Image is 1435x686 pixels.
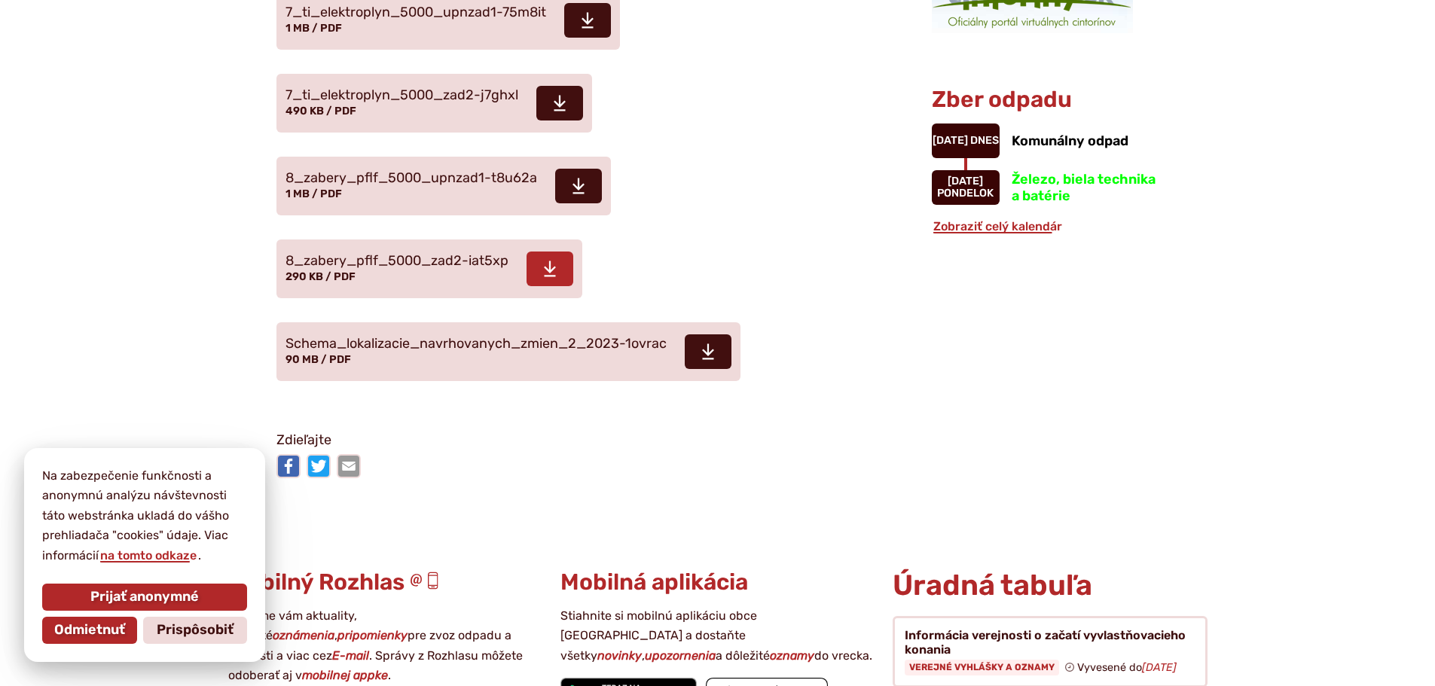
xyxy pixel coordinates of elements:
[937,187,994,200] span: pondelok
[99,548,198,563] a: na tomto odkaze
[285,88,518,103] span: 7_ti_elektroplyn_5000_zad2-j7ghxl
[337,628,408,642] strong: pripomienky
[285,171,537,186] span: 8_zabery_pflf_5000_upnzad1-t8u62a
[933,134,968,147] span: [DATE]
[228,606,542,686] p: Pošleme vám aktuality, dôležité , pre zvoz odpadu a udalosti a viac cez . Správy z Rozhlasu môžet...
[285,254,508,269] span: 8_zabery_pflf_5000_zad2-iat5xp
[932,87,1159,112] h3: Zber odpadu
[285,270,356,283] span: 290 KB / PDF
[276,454,301,478] img: Zdieľať na Facebooku
[42,584,247,611] button: Prijať anonymné
[970,134,999,147] span: Dnes
[285,188,342,200] span: 1 MB / PDF
[560,570,875,595] h3: Mobilná aplikácia
[302,668,388,682] strong: mobilnej appke
[90,589,199,605] span: Prijať anonymné
[285,337,667,352] span: Schema_lokalizacie_navrhovanych_zmien_2_2023-1ovrac
[276,157,611,215] a: 8_zabery_pflf_5000_upnzad1-t8u62a 1 MB / PDF
[932,123,1159,158] a: Komunálny odpad [DATE] Dnes
[273,628,334,642] strong: oznámenia
[948,175,983,188] span: [DATE]
[560,606,875,666] p: Stiahnite si mobilnú aplikáciu obce [GEOGRAPHIC_DATA] a dostaňte všetky , a dôležité do vrecka.
[307,454,331,478] img: Zdieľať na Twitteri
[770,648,814,663] strong: oznamy
[645,648,716,663] strong: upozornenia
[597,648,642,663] strong: novinky
[54,622,125,639] span: Odmietnuť
[276,239,582,298] a: 8_zabery_pflf_5000_zad2-iat5xp 290 KB / PDF
[1012,133,1128,149] span: Komunálny odpad
[228,570,542,595] h3: Mobilný Rozhlas
[276,322,740,381] a: Schema_lokalizacie_navrhovanych_zmien_2_2023-1ovrac 90 MB / PDF
[1012,171,1156,204] span: Železo, biela technika a batérie
[285,353,351,366] span: 90 MB / PDF
[332,648,369,663] strong: E-mail
[143,617,247,644] button: Prispôsobiť
[285,22,342,35] span: 1 MB / PDF
[337,454,361,478] img: Zdieľať e-mailom
[285,5,546,20] span: 7_ti_elektroplyn_5000_upnzad1-75m8it
[932,219,1064,233] a: Zobraziť celý kalendár
[42,617,137,644] button: Odmietnuť
[285,105,356,117] span: 490 KB / PDF
[276,429,811,452] p: Zdieľajte
[42,466,247,566] p: Na zabezpečenie funkčnosti a anonymnú analýzu návštevnosti táto webstránka ukladá do vášho prehli...
[157,622,234,639] span: Prispôsobiť
[932,170,1159,205] a: Železo, biela technika a batérie [DATE] pondelok
[893,570,1207,602] h2: Úradná tabuľa
[276,74,592,133] a: 7_ti_elektroplyn_5000_zad2-j7ghxl 490 KB / PDF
